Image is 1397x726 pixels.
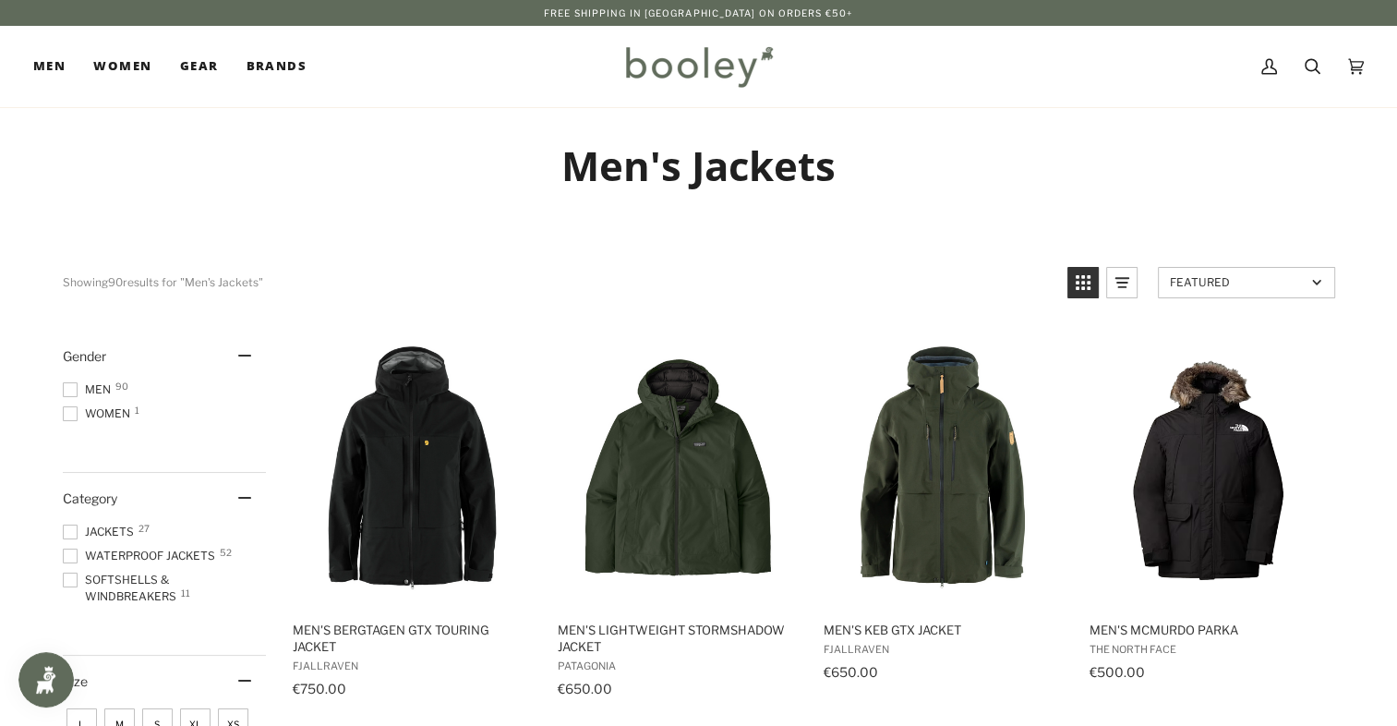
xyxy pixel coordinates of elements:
a: Women [79,26,165,107]
span: Fjallraven [293,659,532,672]
span: Women [93,57,151,76]
span: Fjallraven [824,643,1063,656]
span: Gender [63,348,106,364]
p: Free Shipping in [GEOGRAPHIC_DATA] on Orders €50+ [544,6,853,20]
a: View list mode [1106,267,1138,298]
span: Women [63,405,136,422]
a: Gear [166,26,233,107]
span: 52 [220,548,232,557]
span: €500.00 [1089,664,1144,680]
span: Waterproof Jackets [63,548,221,564]
span: 1 [135,405,139,415]
span: Featured [1170,275,1306,289]
img: The North Face Men's McMurdo Parka TNF Black / TNF Black - Booley Galway [1086,346,1331,591]
span: Gear [180,57,219,76]
span: 90 [115,381,128,391]
a: Men's McMurdo Parka [1086,331,1331,703]
a: Men's Keb GTX Jacket [821,331,1066,703]
span: Category [63,490,117,506]
a: View grid mode [1067,267,1099,298]
span: Size [63,673,88,689]
b: 90 [108,275,123,289]
span: Brands [246,57,307,76]
span: The North Face [1089,643,1328,656]
img: Patagonia Men's Lightweight Stormshadow Jacket Old Growth Green - Booley Galway [555,346,800,591]
span: Men's McMurdo Parka [1089,622,1328,638]
span: €650.00 [558,681,612,696]
span: 11 [181,588,190,598]
img: Booley [618,40,779,93]
img: Fjallraven Men's Keb GTX Jacket Deep Forest - Booley Galway [821,346,1066,591]
iframe: Button to open loyalty program pop-up [18,652,74,708]
span: Men's Lightweight Stormshadow Jacket [558,622,797,655]
span: Men's Bergtagen GTX Touring Jacket [293,622,532,655]
div: Showing results for "Men's Jackets" [63,267,1054,298]
a: Men's Lightweight Stormshadow Jacket [555,331,800,703]
a: Brands [232,26,320,107]
a: Sort options [1158,267,1335,298]
span: Softshells & Windbreakers [63,572,266,605]
a: Men [33,26,79,107]
span: Men [63,381,116,398]
a: Men's Bergtagen GTX Touring Jacket [290,331,535,703]
span: Patagonia [558,659,797,672]
h1: Men's Jackets [63,140,1335,191]
span: Men [33,57,66,76]
span: 27 [138,524,150,533]
span: Jackets [63,524,139,540]
span: €650.00 [824,664,878,680]
span: Men's Keb GTX Jacket [824,622,1063,638]
span: €750.00 [293,681,346,696]
img: Fjallraven Men's Bergtagen GTX Touring Jacket Black - Booley Galway [290,346,535,591]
